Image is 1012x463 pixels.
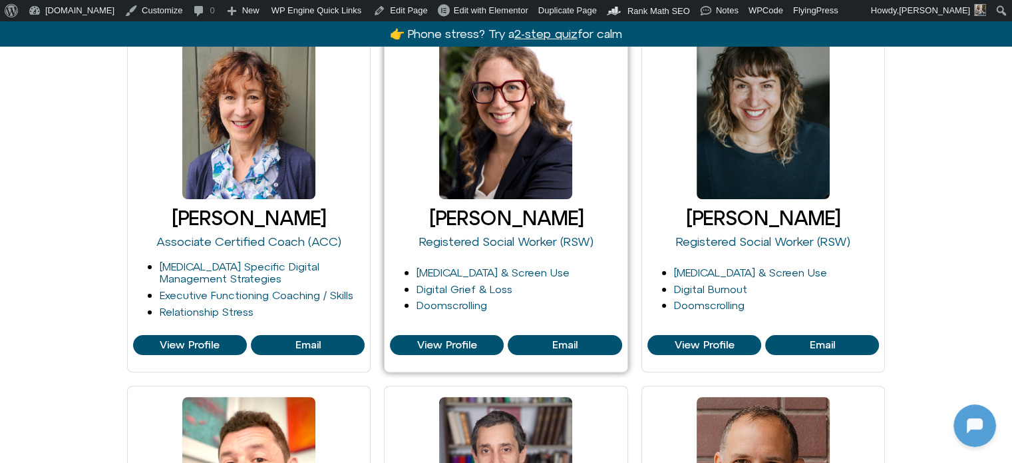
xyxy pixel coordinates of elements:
a: [PERSON_NAME] [172,207,326,229]
u: 2-step quiz [514,27,577,41]
a: Doomscrolling [674,299,745,311]
a: Registered Social Worker (RSW) [419,234,593,248]
a: Relationship Stress [160,306,253,318]
iframe: Botpress [953,404,996,447]
span: View Profile [674,339,734,351]
span: Rank Math SEO [627,6,690,16]
a: [MEDICAL_DATA] & Screen Use [674,266,827,278]
a: Registered Social Worker (RSW) [676,234,850,248]
span: [PERSON_NAME] [899,5,970,15]
a: View Profile of Blair Wexler-Singer [390,335,504,355]
a: Digital Burnout [674,283,747,295]
span: Email [295,339,320,351]
span: Email [810,339,835,351]
a: 👉 Phone stress? Try a2-step quizfor calm [390,27,621,41]
a: Doomscrolling [417,299,487,311]
a: View Profile of Cleo Haber [765,335,879,355]
a: View Profile of Aileen Crowne [251,335,365,355]
a: Digital Grief & Loss [417,283,512,295]
a: [MEDICAL_DATA] & Screen Use [417,266,570,278]
a: View Profile of Blair Wexler-Singer [508,335,621,355]
span: Email [552,339,578,351]
a: [MEDICAL_DATA] Specific Digital Management Strategies [160,260,319,285]
a: Associate Certified Coach (ACC) [156,234,341,248]
a: View Profile of Aileen Crowne [133,335,247,355]
span: View Profile [417,339,477,351]
a: Executive Functioning Coaching / Skills [160,289,353,301]
a: View Profile of Cleo Haber [647,335,761,355]
span: View Profile [160,339,220,351]
a: [PERSON_NAME] [428,207,583,229]
span: Edit with Elementor [454,5,528,15]
a: [PERSON_NAME] [686,207,840,229]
